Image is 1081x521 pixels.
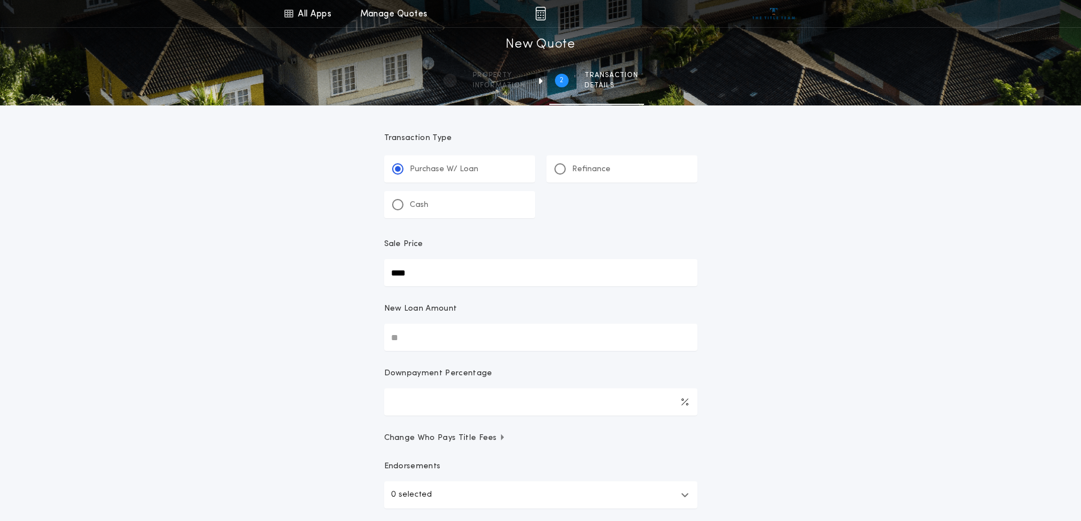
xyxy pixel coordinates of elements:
[384,433,506,444] span: Change Who Pays Title Fees
[384,461,697,472] p: Endorsements
[473,81,525,90] span: information
[560,76,563,85] h2: 2
[391,488,432,502] p: 0 selected
[506,36,575,54] h1: New Quote
[384,324,697,351] input: New Loan Amount
[584,71,638,80] span: Transaction
[384,303,457,315] p: New Loan Amount
[384,388,697,416] input: Downpayment Percentage
[410,200,428,211] p: Cash
[384,368,493,379] p: Downpayment Percentage
[584,81,638,90] span: details
[752,8,795,19] img: vs-icon
[384,481,697,509] button: 0 selected
[572,164,611,175] p: Refinance
[535,7,546,20] img: img
[384,433,697,444] button: Change Who Pays Title Fees
[410,164,478,175] p: Purchase W/ Loan
[384,133,697,144] p: Transaction Type
[384,259,697,286] input: Sale Price
[384,239,423,250] p: Sale Price
[473,71,525,80] span: Property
